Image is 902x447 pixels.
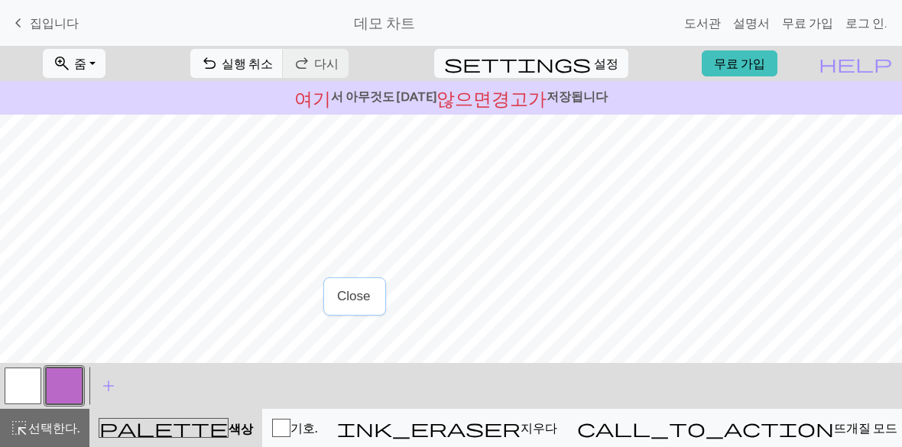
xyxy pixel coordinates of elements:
button: 기호. [262,409,327,447]
font: 실행 취소 [222,56,273,70]
font: 로그 인. [845,15,887,30]
font: 색상 [229,421,253,436]
a: 설명서 [727,8,776,38]
a: 무료 가입 [702,50,777,76]
span: add [99,375,118,397]
span: 여기 [294,86,331,107]
span: 경고가 [492,86,547,107]
span: undo [200,53,219,74]
button: 설정설정 [434,49,628,78]
button: 실행 취소 [190,49,284,78]
a: 무료 가입 [776,8,839,38]
font: 도서관 [684,15,721,30]
i: 설정 [444,54,591,73]
font: 서 아무것도 [DATE] 저장됩니다 [294,89,608,103]
font: 선택한다. [28,420,79,435]
span: help [819,53,892,74]
span: ink_eraser [337,417,521,439]
span: palette [99,417,228,439]
font: 무료 가입 [782,15,833,30]
span: highlight_alt [10,417,28,439]
font: 뜨개질 모드 [834,420,897,435]
button: 줌 [43,49,105,78]
font: 집입니다 [30,15,79,30]
span: call_to_action [577,417,834,439]
font: 설정 [594,56,618,70]
font: 지우다 [521,420,557,435]
a: 도서관 [678,8,727,38]
button: 지우다 [327,409,567,447]
font: 무료 가입 [714,56,765,70]
font: 기호. [290,420,317,435]
span: zoom_in [53,53,71,74]
a: 로그 인. [839,8,893,38]
font: 데모 차트 [354,14,415,31]
font: 줌 [74,56,86,70]
a: 집입니다 [9,10,79,36]
button: 색상 [89,409,262,447]
font: 설명서 [733,15,770,30]
span: 않으면 [436,86,492,107]
span: keyboard_arrow_left [9,12,28,34]
p: Close [337,289,370,303]
span: settings [444,53,591,74]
